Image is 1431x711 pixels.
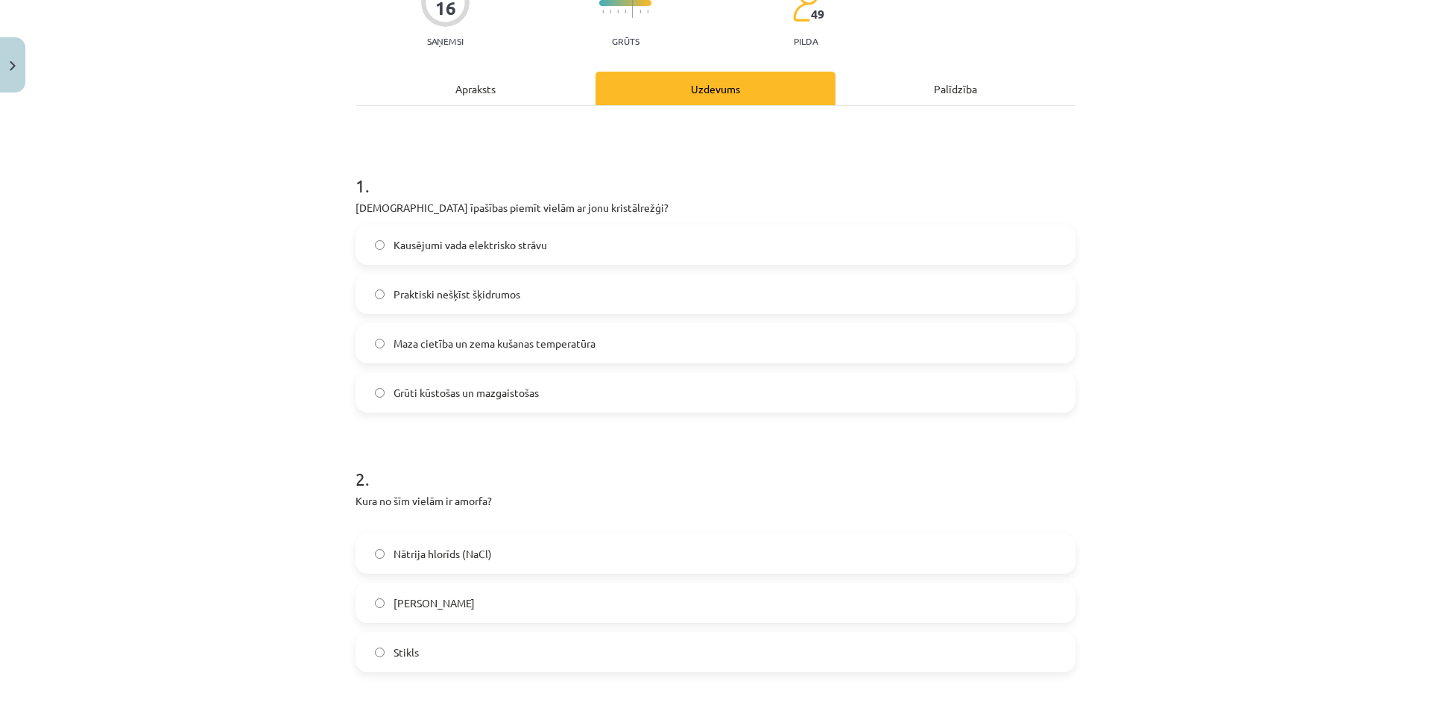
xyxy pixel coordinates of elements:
[794,36,818,46] p: pilda
[375,289,385,299] input: Praktiski nešķīst šķidrumos
[639,10,641,13] img: icon-short-line-57e1e144782c952c97e751825c79c345078a6d821885a25fce030b3d8c18986b.svg
[647,10,648,13] img: icon-short-line-57e1e144782c952c97e751825c79c345078a6d821885a25fce030b3d8c18986b.svg
[375,388,385,398] input: Grūti kūstošas un mazgaistošas
[596,72,835,105] div: Uzdevums
[375,598,385,608] input: [PERSON_NAME]
[612,36,639,46] p: Grūts
[394,546,492,562] span: Nātrija hlorīds (NaCl)
[375,240,385,250] input: Kausējumi vada elektrisko strāvu
[375,549,385,559] input: Nātrija hlorīds (NaCl)
[394,286,520,302] span: Praktiski nešķīst šķidrumos
[811,7,824,21] span: 49
[356,200,1075,216] p: [DEMOGRAPHIC_DATA] īpašības piemīt vielām ar jonu kristālrežģi?
[356,442,1075,489] h1: 2 .
[356,72,596,105] div: Apraksts
[394,336,596,351] span: Maza cietība un zema kušanas temperatūra
[602,10,604,13] img: icon-short-line-57e1e144782c952c97e751825c79c345078a6d821885a25fce030b3d8c18986b.svg
[356,149,1075,195] h1: 1 .
[610,10,611,13] img: icon-short-line-57e1e144782c952c97e751825c79c345078a6d821885a25fce030b3d8c18986b.svg
[617,10,619,13] img: icon-short-line-57e1e144782c952c97e751825c79c345078a6d821885a25fce030b3d8c18986b.svg
[394,385,539,401] span: Grūti kūstošas un mazgaistošas
[375,339,385,348] input: Maza cietība un zema kušanas temperatūra
[394,237,547,253] span: Kausējumi vada elektrisko strāvu
[625,10,626,13] img: icon-short-line-57e1e144782c952c97e751825c79c345078a6d821885a25fce030b3d8c18986b.svg
[394,595,475,611] span: [PERSON_NAME]
[835,72,1075,105] div: Palīdzība
[421,36,470,46] p: Saņemsi
[356,493,1075,524] p: Kura no šīm vielām ir amorfa?
[10,61,16,71] img: icon-close-lesson-0947bae3869378f0d4975bcd49f059093ad1ed9edebbc8119c70593378902aed.svg
[375,648,385,657] input: Stikls
[394,645,419,660] span: Stikls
